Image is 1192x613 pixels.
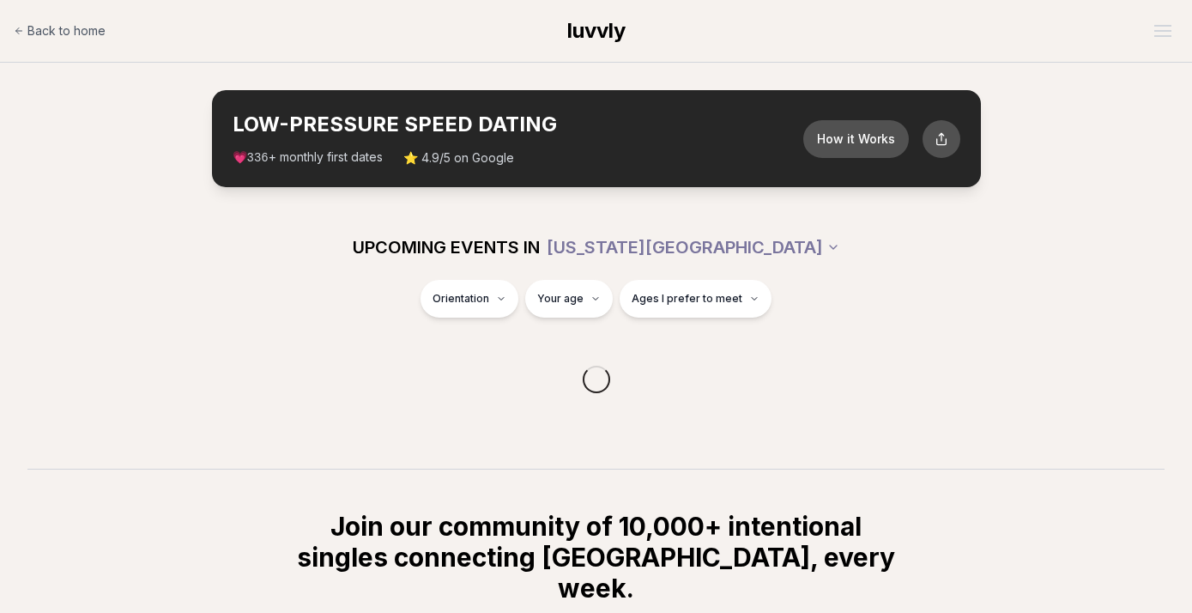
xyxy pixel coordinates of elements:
[294,511,899,604] h2: Join our community of 10,000+ intentional singles connecting [GEOGRAPHIC_DATA], every week.
[233,111,803,138] h2: LOW-PRESSURE SPEED DATING
[1147,18,1178,44] button: Open menu
[803,120,909,158] button: How it Works
[433,292,489,306] span: Orientation
[567,18,626,43] span: luvvly
[632,292,742,306] span: Ages I prefer to meet
[247,151,269,165] span: 336
[421,280,518,318] button: Orientation
[14,14,106,48] a: Back to home
[620,280,771,318] button: Ages I prefer to meet
[403,149,514,167] span: ⭐ 4.9/5 on Google
[353,235,540,259] span: UPCOMING EVENTS IN
[27,22,106,39] span: Back to home
[525,280,613,318] button: Your age
[537,292,584,306] span: Your age
[567,17,626,45] a: luvvly
[547,228,840,266] button: [US_STATE][GEOGRAPHIC_DATA]
[233,149,383,167] span: 💗 + monthly first dates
